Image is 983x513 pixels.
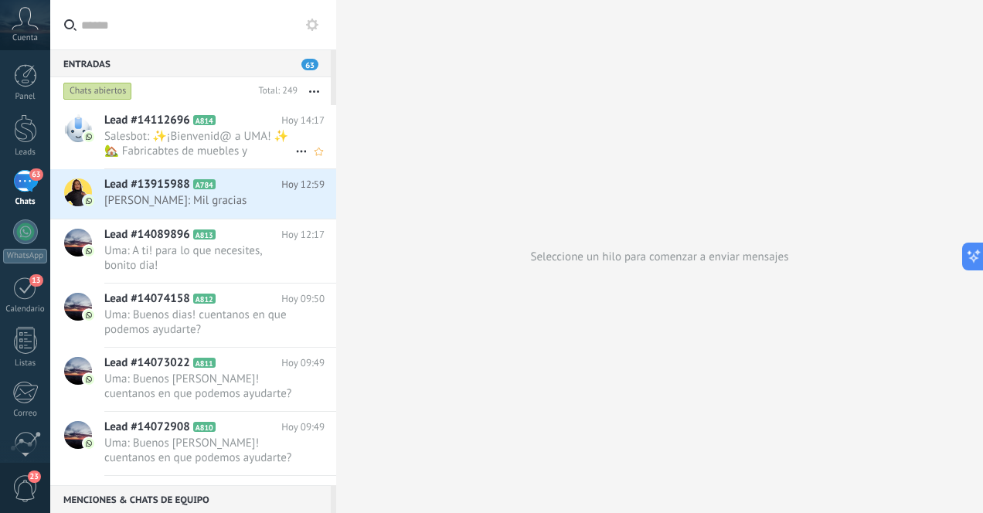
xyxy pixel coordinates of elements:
[193,229,216,240] span: A813
[298,77,331,105] button: Más
[104,307,295,337] span: Uma: Buenos dias! cuentanos en que podemos ayudarte?
[50,169,336,219] a: Lead #13915988 A784 Hoy 12:59 [PERSON_NAME]: Mil gracias
[252,83,298,99] div: Total: 249
[29,274,43,287] span: 13
[50,49,331,77] div: Entradas
[3,249,47,263] div: WhatsApp
[3,148,48,158] div: Leads
[50,412,336,475] a: Lead #14072908 A810 Hoy 09:49 Uma: Buenos [PERSON_NAME]! cuentanos en que podemos ayudarte?
[104,355,190,371] span: Lead #14073022
[83,438,94,449] img: com.amocrm.amocrmwa.svg
[104,177,190,192] span: Lead #13915988
[104,193,295,208] span: [PERSON_NAME]: Mil gracias
[193,358,216,368] span: A811
[3,409,48,419] div: Correo
[281,177,325,192] span: Hoy 12:59
[104,372,295,401] span: Uma: Buenos [PERSON_NAME]! cuentanos en que podemos ayudarte?
[281,113,325,128] span: Hoy 14:17
[301,59,318,70] span: 63
[3,197,48,207] div: Chats
[50,348,336,411] a: Lead #14073022 A811 Hoy 09:49 Uma: Buenos [PERSON_NAME]! cuentanos en que podemos ayudarte?
[50,219,336,283] a: Lead #14089896 A813 Hoy 12:17 Uma: A ti! para lo que necesites, bonito dia!
[83,195,94,206] img: com.amocrm.amocrmwa.svg
[3,304,48,314] div: Calendario
[83,310,94,321] img: com.amocrm.amocrmwa.svg
[104,227,190,243] span: Lead #14089896
[50,284,336,347] a: Lead #14074158 A812 Hoy 09:50 Uma: Buenos dias! cuentanos en que podemos ayudarte?
[104,420,190,435] span: Lead #14072908
[83,246,94,256] img: com.amocrm.amocrmwa.svg
[281,484,325,499] span: Hoy 09:48
[281,291,325,307] span: Hoy 09:50
[3,92,48,102] div: Panel
[29,168,43,181] span: 63
[193,422,216,432] span: A810
[104,291,190,307] span: Lead #14074158
[281,227,325,243] span: Hoy 12:17
[83,374,94,385] img: com.amocrm.amocrmwa.svg
[193,294,216,304] span: A812
[104,484,190,499] span: Lead #14067728
[3,358,48,369] div: Listas
[12,33,38,43] span: Cuenta
[104,436,295,465] span: Uma: Buenos [PERSON_NAME]! cuentanos en que podemos ayudarte?
[83,131,94,142] img: com.amocrm.amocrmwa.svg
[104,113,190,128] span: Lead #14112696
[281,355,325,371] span: Hoy 09:49
[104,243,295,273] span: Uma: A ti! para lo que necesites, bonito dia!
[193,115,216,125] span: A814
[281,420,325,435] span: Hoy 09:49
[50,105,336,168] a: Lead #14112696 A814 Hoy 14:17 Salesbot: ✨¡Bienvenid@ a UMA! ✨ 🏡 Fabricabtes de muebles y decoraci...
[28,471,41,483] span: 23
[193,179,216,189] span: A784
[104,129,295,158] span: Salesbot: ✨¡Bienvenid@ a UMA! ✨ 🏡 Fabricabtes de muebles y decoración artesanal 💫 Diseñamos y fab...
[63,82,132,100] div: Chats abiertos
[50,485,331,513] div: Menciones & Chats de equipo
